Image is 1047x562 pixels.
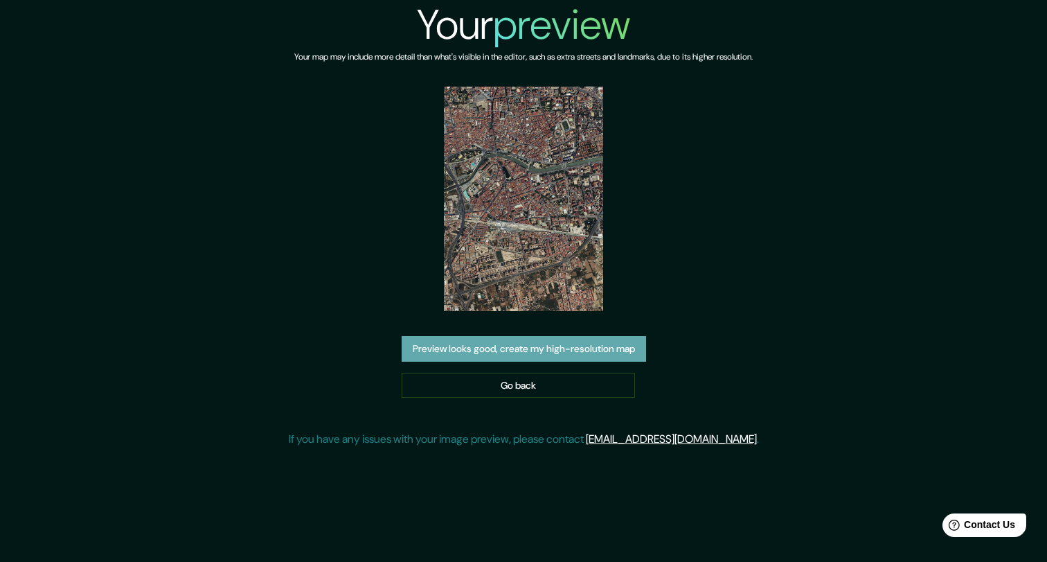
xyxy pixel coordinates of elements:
[924,508,1032,547] iframe: Help widget launcher
[444,87,603,311] img: created-map-preview
[294,50,753,64] h6: Your map may include more detail than what's visible in the editor, such as extra streets and lan...
[402,336,646,362] button: Preview looks good, create my high-resolution map
[402,373,635,398] a: Go back
[289,431,759,448] p: If you have any issues with your image preview, please contact .
[586,432,757,446] a: [EMAIL_ADDRESS][DOMAIN_NAME]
